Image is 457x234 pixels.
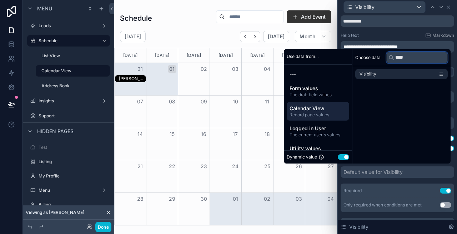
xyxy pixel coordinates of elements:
label: Test [39,145,109,150]
a: List View [36,50,110,62]
span: Visibility [349,223,368,230]
div: scrollable content [284,65,352,150]
a: Menu [27,185,110,196]
button: 11 [263,97,271,106]
a: My Profile [27,170,110,182]
label: Support [39,113,109,119]
span: Use data from... [287,54,318,59]
button: 18 [263,130,271,138]
button: 01 [168,65,176,73]
div: Sam’s Club [119,75,146,82]
button: 16 [200,130,208,138]
span: Logged in User [290,125,346,132]
div: Default value for Visibility [343,169,403,176]
button: 03 [295,195,303,203]
span: Hidden pages [37,128,74,135]
label: Address Book [41,83,109,89]
div: [PERSON_NAME]’s Club [119,76,146,82]
button: 15 [168,130,176,138]
a: Address Book [36,80,110,92]
span: Menu [37,5,52,12]
label: Billing [39,202,109,208]
a: Billing [27,199,110,210]
label: Menu [39,187,99,193]
button: 03 [231,65,240,73]
label: Leads [39,23,99,29]
span: Markdown [432,33,454,38]
button: 14 [136,130,145,138]
a: Insights [27,95,110,107]
button: 21 [136,162,145,171]
button: 10 [231,97,240,106]
span: Visibility [355,4,375,11]
label: Insights [39,98,99,104]
button: 26 [295,162,303,171]
label: List View [41,53,109,59]
button: 23 [200,162,208,171]
button: 29 [168,195,176,203]
div: Only required when conditions are met [343,202,422,208]
span: Utility values [290,145,346,152]
label: Help text [341,33,359,38]
span: Choose data [355,55,381,60]
div: Required [343,188,362,194]
span: Viewing as [PERSON_NAME] [26,210,84,215]
button: Done [95,222,111,232]
button: 27 [326,162,335,171]
button: 09 [200,97,208,106]
label: Calendar View [41,68,106,74]
button: 28 [136,195,145,203]
span: Form values [290,85,346,92]
span: Record page values [290,112,346,118]
label: Listing [39,159,109,165]
button: 17 [231,130,240,138]
a: Listing [27,156,110,167]
div: Month View [114,48,337,225]
button: 02 [200,65,208,73]
button: 04 [263,65,271,73]
a: Support [27,110,110,122]
button: 04 [326,195,335,203]
span: --- [290,70,346,78]
button: 01 [231,195,240,203]
span: Dynamic value [287,154,317,160]
button: 24 [231,162,240,171]
button: 08 [168,97,176,106]
a: Leads [27,20,110,31]
button: 31 [136,65,145,73]
button: 22 [168,162,176,171]
button: 30 [200,195,208,203]
a: Markdown [425,33,454,38]
div: scrollable content [341,41,454,53]
button: Visibility [343,1,426,13]
label: Schedule [39,38,96,44]
label: My Profile [39,173,109,179]
a: Test [27,142,110,153]
a: Schedule [27,35,110,47]
span: The draft field values [290,92,346,98]
a: Calendar View [36,65,110,77]
button: 25 [263,162,271,171]
span: Calendar View [290,105,346,112]
span: The current user's values [290,132,346,138]
button: 02 [263,195,271,203]
button: 07 [136,97,145,106]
